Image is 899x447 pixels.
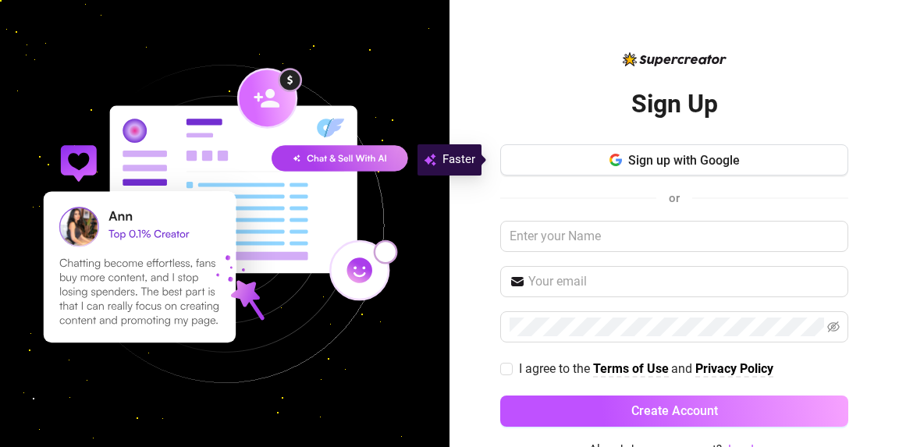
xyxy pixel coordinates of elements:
[442,151,475,169] span: Faster
[593,361,669,376] strong: Terms of Use
[519,361,593,376] span: I agree to the
[528,272,839,291] input: Your email
[695,361,773,378] a: Privacy Policy
[669,191,680,205] span: or
[500,221,848,252] input: Enter your Name
[623,52,727,66] img: logo-BBDzfeDw.svg
[827,321,840,333] span: eye-invisible
[500,396,848,427] button: Create Account
[628,153,740,168] span: Sign up with Google
[500,144,848,176] button: Sign up with Google
[631,88,718,120] h2: Sign Up
[695,361,773,376] strong: Privacy Policy
[593,361,669,378] a: Terms of Use
[671,361,695,376] span: and
[424,151,436,169] img: svg%3e
[631,403,718,418] span: Create Account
